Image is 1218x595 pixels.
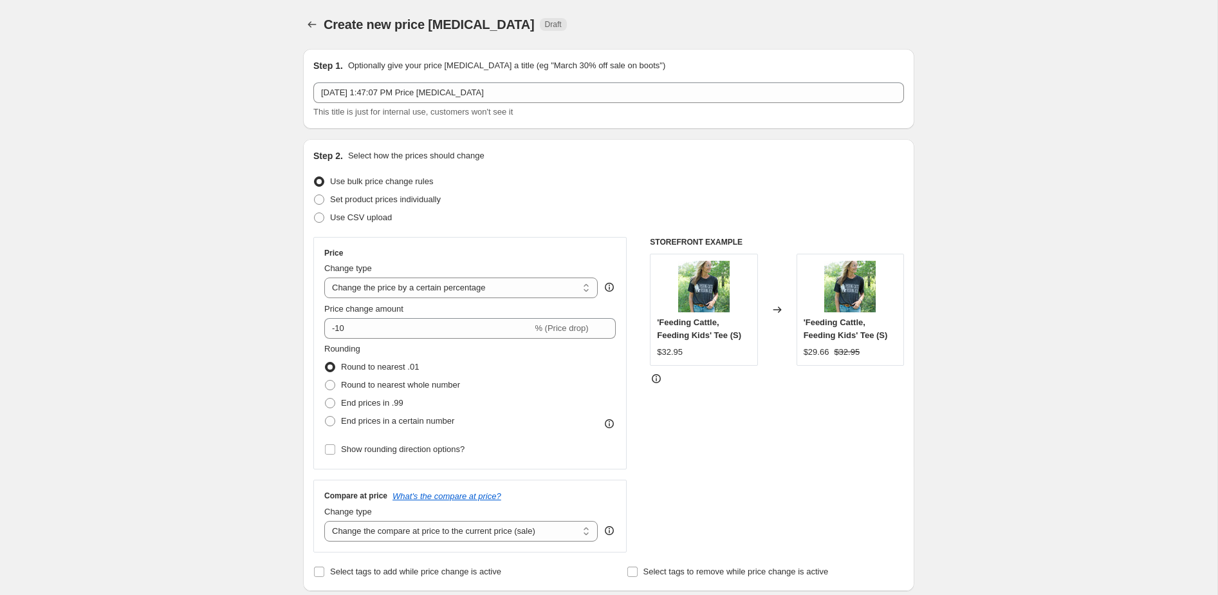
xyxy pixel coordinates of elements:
[834,347,860,357] span: $32.95
[603,524,616,537] div: help
[330,176,433,186] span: Use bulk price change rules
[348,149,484,162] p: Select how the prices should change
[341,362,419,372] span: Round to nearest .01
[303,15,321,33] button: Price change jobs
[804,347,829,357] span: $29.66
[330,567,501,576] span: Select tags to add while price change is active
[643,567,829,576] span: Select tags to remove while price change is active
[313,149,343,162] h2: Step 2.
[657,317,741,340] span: 'Feeding Cattle, Feeding Kids' Tee (S)
[313,82,904,103] input: 30% off holiday sale
[341,380,460,390] span: Round to nearest whole number
[804,317,888,340] span: 'Feeding Cattle, Feeding Kids' Tee (S)
[824,261,876,312] img: Feeding_Cattle_Feeding_Kids_Tee_LS_1_80x.jpg
[313,59,343,72] h2: Step 1.
[657,347,683,357] span: $32.95
[330,212,392,222] span: Use CSV upload
[324,17,535,32] span: Create new price [MEDICAL_DATA]
[324,507,372,516] span: Change type
[313,107,513,117] span: This title is just for internal use, customers won't see it
[348,59,665,72] p: Optionally give your price [MEDICAL_DATA] a title (eg "March 30% off sale on boots")
[330,194,441,204] span: Set product prices individually
[392,491,501,501] button: What's the compare at price?
[324,491,387,501] h3: Compare at price
[324,304,403,314] span: Price change amount
[678,261,730,312] img: Feeding_Cattle_Feeding_Kids_Tee_LS_1_80x.jpg
[535,323,588,333] span: % (Price drop)
[341,444,465,454] span: Show rounding direction options?
[324,248,343,258] h3: Price
[341,416,454,426] span: End prices in a certain number
[324,263,372,273] span: Change type
[545,19,562,30] span: Draft
[603,281,616,294] div: help
[650,237,904,247] h6: STOREFRONT EXAMPLE
[324,318,532,339] input: -15
[324,344,360,354] span: Rounding
[341,398,403,408] span: End prices in .99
